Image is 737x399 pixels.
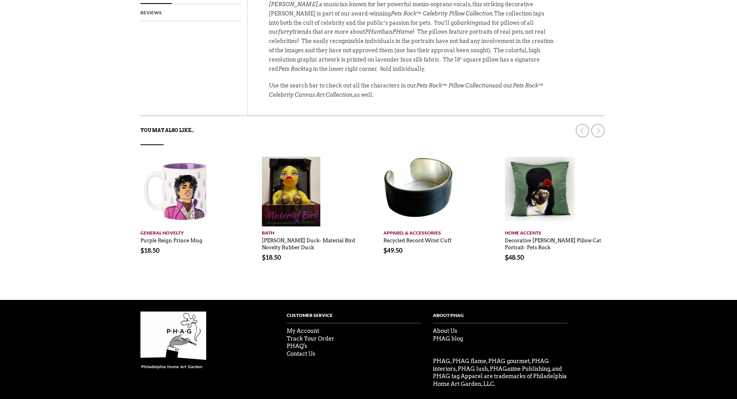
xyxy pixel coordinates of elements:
[140,4,162,21] a: Reviews
[287,351,315,357] a: Contact Us
[262,253,281,261] bdi: 18.50
[269,1,319,7] em: [PERSON_NAME],
[433,312,568,324] h4: About PHag
[278,66,304,72] em: Pets Rock
[140,247,159,254] bdi: 18.50
[287,312,421,324] h4: Customer Service
[457,20,479,26] em: barking
[433,336,463,342] a: PHAG blog
[287,343,307,349] a: PHAQ's
[140,312,206,370] img: phag-logo-compressor.gif
[278,29,292,35] em: furry
[392,29,413,35] em: PHame
[140,234,202,244] a: Purple Reign Prince Mug
[262,234,355,251] a: [PERSON_NAME] Duck- Material Bird Novelty Rubber Duck
[140,127,194,133] strong: You may also like…
[433,328,457,334] a: About Us
[383,226,483,236] a: Apparel & Accessories
[262,226,362,236] a: Bath
[416,82,492,89] em: Pets Rock™ Pillow Collection
[262,253,265,261] span: $
[433,358,568,388] p: PHAG, PHAG flame, PHAG gourmet, PHAG interiors, PHAG lush, PHAGazine Publishing, and PHAG tag App...
[269,81,555,108] p: Use the search bar to check out all the characters in our and our as well.
[287,336,334,342] a: Track Your Order
[505,253,508,261] span: $
[505,226,605,236] a: Home Accents
[505,253,524,261] bdi: 48.50
[391,10,494,17] em: Pets Rock™ Celebrity Pillow Collection.
[140,247,144,254] span: $
[383,247,402,254] bdi: 49.50
[383,247,387,254] span: $
[287,328,319,334] a: My Account
[140,226,240,236] a: General Novelty
[505,234,601,251] a: Decorative [PERSON_NAME] Pillow Cat Portrait- Pets Rock
[365,29,380,35] em: PHun
[383,234,451,244] a: Recycled Record Wrist Cuff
